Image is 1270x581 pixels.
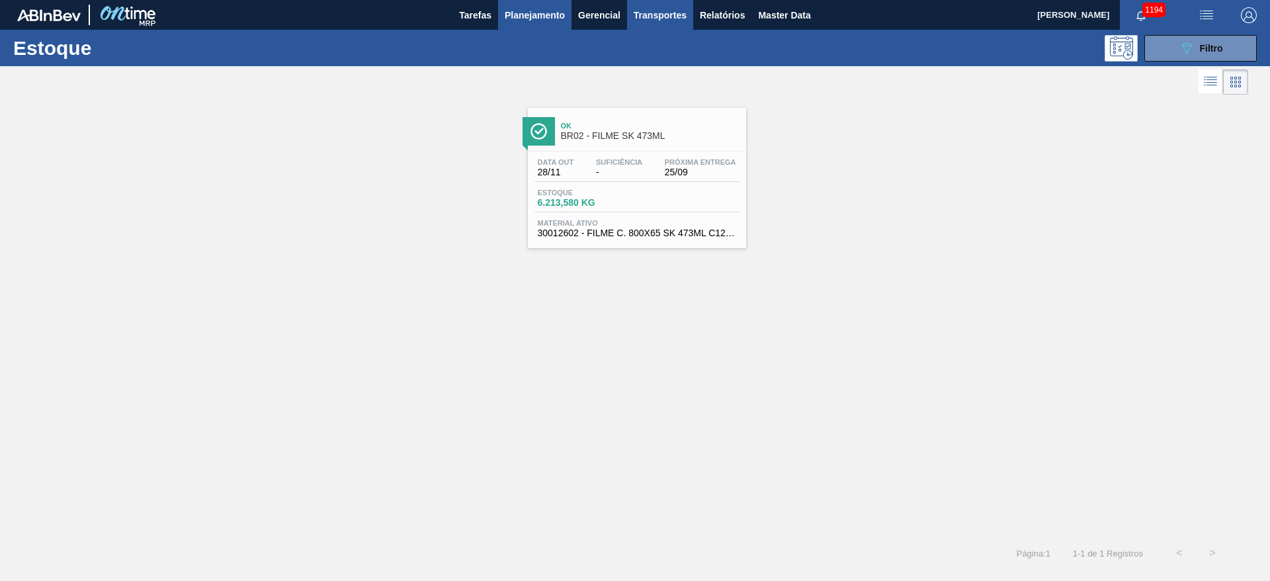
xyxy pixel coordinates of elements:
[665,158,736,166] span: Próxima Entrega
[1200,43,1223,54] span: Filtro
[665,167,736,177] span: 25/09
[459,7,491,23] span: Tarefas
[1144,35,1257,62] button: Filtro
[634,7,687,23] span: Transportes
[17,9,81,21] img: TNhmsLtSVTkK8tSr43FrP2fwEKptu5GPRR3wAAAABJRU5ErkJggg==
[538,198,630,208] span: 6.213,580 KG
[13,40,211,56] h1: Estoque
[561,131,740,141] span: BR02 - FILME SK 473ML
[1199,69,1223,95] div: Visão em Lista
[1199,7,1214,23] img: userActions
[561,122,740,130] span: Ok
[596,158,642,166] span: Suficiência
[1163,537,1196,570] button: <
[596,167,642,177] span: -
[530,123,547,140] img: Ícone
[1070,549,1143,559] span: 1 - 1 de 1 Registros
[1017,549,1050,559] span: Página : 1
[538,158,574,166] span: Data out
[1196,537,1229,570] button: >
[1223,69,1248,95] div: Visão em Cards
[578,7,620,23] span: Gerencial
[1241,7,1257,23] img: Logout
[538,219,736,227] span: Material ativo
[758,7,810,23] span: Master Data
[538,167,574,177] span: 28/11
[518,98,753,248] a: ÍconeOkBR02 - FILME SK 473MLData out28/11Suficiência-Próxima Entrega25/09Estoque6.213,580 KGMater...
[1120,6,1162,24] button: Notificações
[538,189,630,197] span: Estoque
[505,7,565,23] span: Planejamento
[700,7,745,23] span: Relatórios
[1105,35,1138,62] div: Pogramando: nenhum usuário selecionado
[538,228,736,238] span: 30012602 - FILME C. 800X65 SK 473ML C12 429
[1142,3,1165,17] span: 1194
